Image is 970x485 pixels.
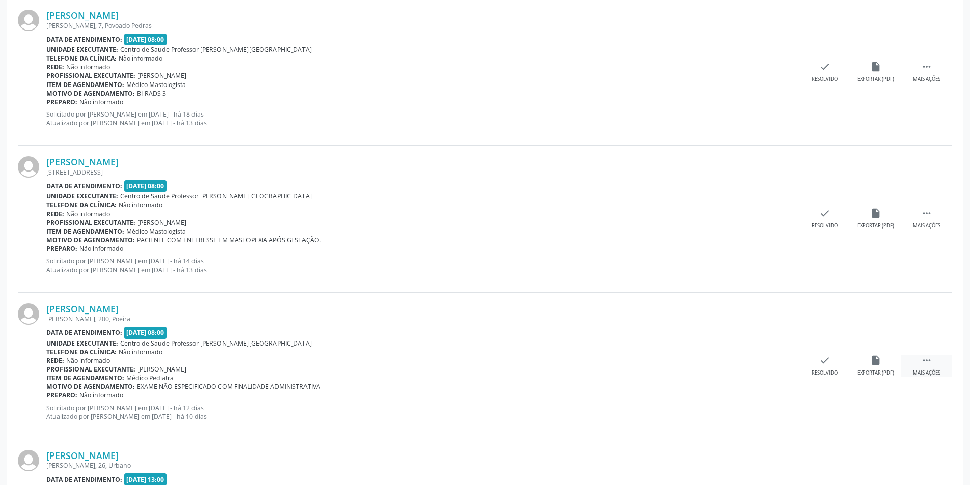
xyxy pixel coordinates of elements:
p: Solicitado por [PERSON_NAME] em [DATE] - há 18 dias Atualizado por [PERSON_NAME] em [DATE] - há 1... [46,110,799,127]
b: Preparo: [46,391,77,400]
span: Centro de Saude Professor [PERSON_NAME][GEOGRAPHIC_DATA] [120,339,312,348]
i:  [921,61,932,72]
b: Rede: [46,63,64,71]
span: Não informado [119,348,162,356]
img: img [18,450,39,471]
span: BI-RADS 3 [137,89,166,98]
i:  [921,355,932,366]
b: Item de agendamento: [46,374,124,382]
b: Preparo: [46,98,77,106]
div: [PERSON_NAME], 7, Povoado Pedras [46,21,799,30]
span: Médico Mastologista [126,80,186,89]
b: Telefone da clínica: [46,54,117,63]
div: [PERSON_NAME], 200, Poeira [46,315,799,323]
span: [PERSON_NAME] [137,71,186,80]
span: [PERSON_NAME] [137,218,186,227]
span: EXAME NÃO ESPECIFICADO COM FINALIDADE ADMINISTRATIVA [137,382,320,391]
span: Não informado [66,210,110,218]
span: Centro de Saude Professor [PERSON_NAME][GEOGRAPHIC_DATA] [120,45,312,54]
div: Resolvido [812,222,838,230]
p: Solicitado por [PERSON_NAME] em [DATE] - há 12 dias Atualizado por [PERSON_NAME] em [DATE] - há 1... [46,404,799,421]
span: Centro de Saude Professor [PERSON_NAME][GEOGRAPHIC_DATA] [120,192,312,201]
p: Solicitado por [PERSON_NAME] em [DATE] - há 14 dias Atualizado por [PERSON_NAME] em [DATE] - há 1... [46,256,799,274]
div: [STREET_ADDRESS] [46,168,799,177]
b: Preparo: [46,244,77,253]
div: Mais ações [913,222,940,230]
b: Motivo de agendamento: [46,89,135,98]
div: Mais ações [913,76,940,83]
i:  [921,208,932,219]
a: [PERSON_NAME] [46,156,119,167]
a: [PERSON_NAME] [46,303,119,315]
span: [DATE] 08:00 [124,180,167,192]
span: Médico Pediatra [126,374,174,382]
b: Telefone da clínica: [46,348,117,356]
div: Resolvido [812,369,838,377]
b: Data de atendimento: [46,35,122,44]
span: [DATE] 08:00 [124,34,167,45]
span: Médico Mastologista [126,227,186,236]
b: Data de atendimento: [46,328,122,337]
img: img [18,10,39,31]
a: [PERSON_NAME] [46,450,119,461]
span: Não informado [66,63,110,71]
div: Exportar (PDF) [857,369,894,377]
span: [DATE] 13:00 [124,473,167,485]
b: Unidade executante: [46,339,118,348]
span: Não informado [79,98,123,106]
b: Data de atendimento: [46,475,122,484]
b: Data de atendimento: [46,182,122,190]
i: insert_drive_file [870,355,881,366]
b: Profissional executante: [46,71,135,80]
a: [PERSON_NAME] [46,10,119,21]
b: Rede: [46,356,64,365]
span: [PERSON_NAME] [137,365,186,374]
b: Rede: [46,210,64,218]
div: [PERSON_NAME], 26, Urbano [46,461,799,470]
div: Mais ações [913,369,940,377]
span: [DATE] 08:00 [124,327,167,338]
span: Não informado [119,54,162,63]
span: Não informado [66,356,110,365]
i: check [819,61,830,72]
span: Não informado [79,244,123,253]
b: Motivo de agendamento: [46,382,135,391]
b: Unidade executante: [46,45,118,54]
span: Não informado [79,391,123,400]
i: insert_drive_file [870,208,881,219]
b: Item de agendamento: [46,80,124,89]
b: Motivo de agendamento: [46,236,135,244]
img: img [18,156,39,178]
div: Resolvido [812,76,838,83]
span: Não informado [119,201,162,209]
b: Item de agendamento: [46,227,124,236]
i: check [819,208,830,219]
div: Exportar (PDF) [857,76,894,83]
i: check [819,355,830,366]
i: insert_drive_file [870,61,881,72]
img: img [18,303,39,325]
span: PACIENTE COM ENTERESSE EM MASTOPEXIA APÓS GESTAÇÃO. [137,236,321,244]
b: Profissional executante: [46,218,135,227]
b: Telefone da clínica: [46,201,117,209]
b: Unidade executante: [46,192,118,201]
div: Exportar (PDF) [857,222,894,230]
b: Profissional executante: [46,365,135,374]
